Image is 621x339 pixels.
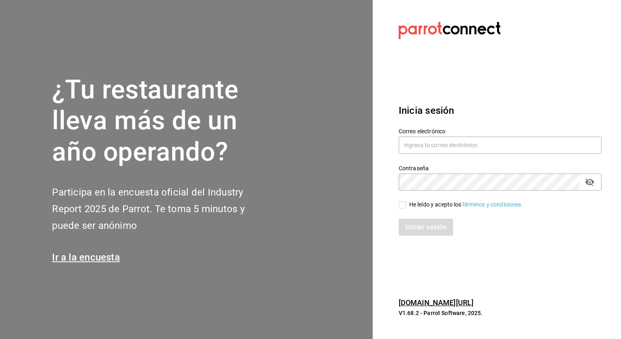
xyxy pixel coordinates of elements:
[52,184,271,234] h2: Participa en la encuesta oficial del Industry Report 2025 de Parrot. Te toma 5 minutos y puede se...
[52,252,120,263] a: Ir a la encuesta
[399,128,601,134] label: Correo electrónico
[399,103,601,118] h3: Inicia sesión
[399,298,473,307] a: [DOMAIN_NAME][URL]
[399,309,601,317] p: V1.68.2 - Parrot Software, 2025.
[583,175,597,189] button: passwordField
[52,74,271,168] h1: ¿Tu restaurante lleva más de un año operando?
[399,137,601,154] input: Ingresa tu correo electrónico
[409,200,523,209] div: He leído y acepto los
[399,165,601,171] label: Contraseña
[462,201,523,208] a: Términos y condiciones.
